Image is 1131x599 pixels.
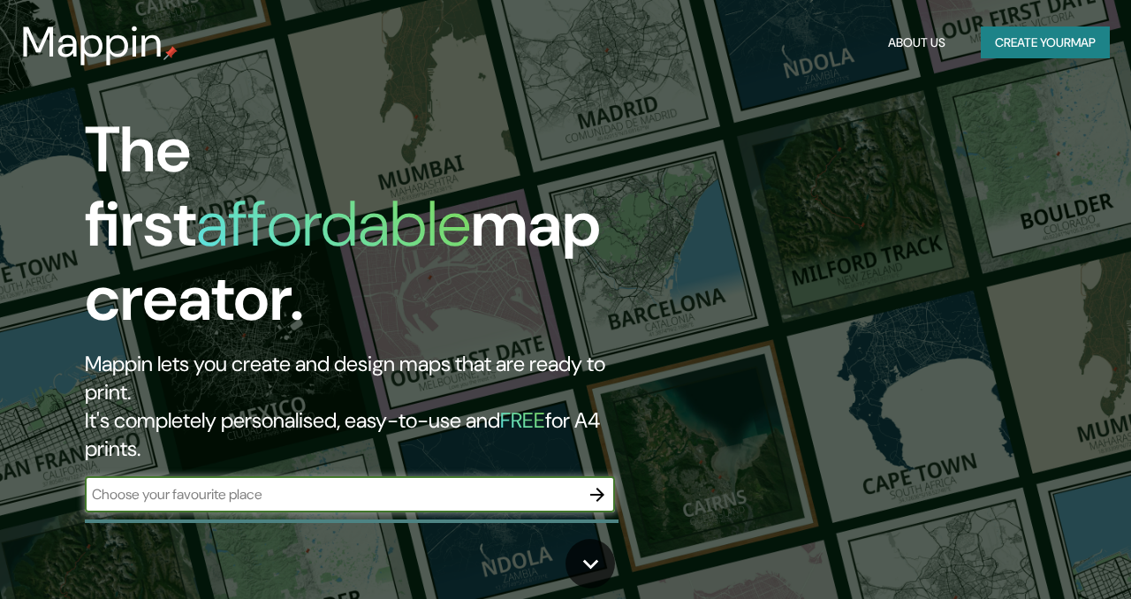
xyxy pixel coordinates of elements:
h5: FREE [500,406,545,434]
input: Choose your favourite place [85,484,580,504]
button: About Us [881,27,953,59]
h2: Mappin lets you create and design maps that are ready to print. It's completely personalised, eas... [85,350,650,463]
h1: The first map creator. [85,113,650,350]
h3: Mappin [21,18,163,67]
h1: affordable [196,183,471,265]
img: mappin-pin [163,46,178,60]
button: Create yourmap [981,27,1110,59]
iframe: Help widget launcher [974,530,1112,580]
